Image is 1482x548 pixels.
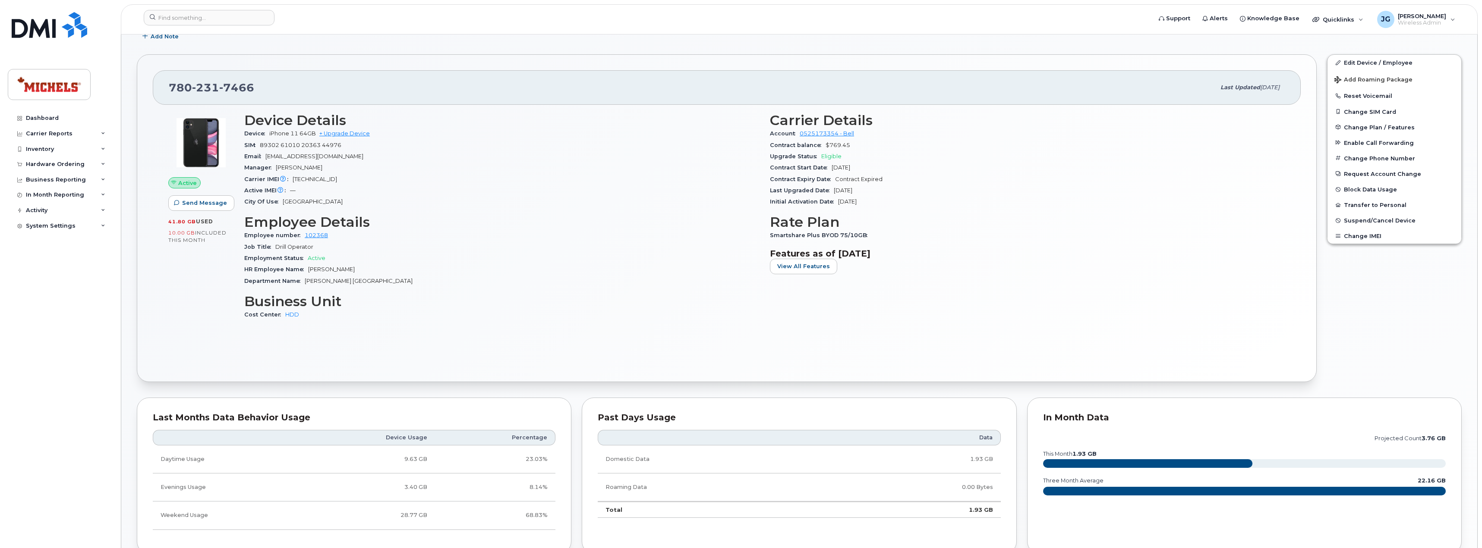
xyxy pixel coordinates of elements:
[305,232,328,238] a: 102368
[290,187,296,194] span: —
[834,187,852,194] span: [DATE]
[598,413,1000,422] div: Past Days Usage
[832,164,850,171] span: [DATE]
[175,117,227,169] img: iPhone_11.jpg
[777,262,830,270] span: View All Features
[1371,11,1461,28] div: Justin Gundran
[244,266,308,272] span: HR Employee Name
[153,473,301,501] td: Evenings Usage
[244,198,283,205] span: City Of Use
[1327,70,1461,88] button: Add Roaming Package
[182,199,227,207] span: Send Message
[1166,14,1190,23] span: Support
[137,28,186,44] button: Add Note
[1334,76,1413,85] span: Add Roaming Package
[301,430,435,445] th: Device Usage
[305,278,413,284] span: [PERSON_NAME] [GEOGRAPHIC_DATA]
[1327,228,1461,244] button: Change IMEI
[308,266,355,272] span: [PERSON_NAME]
[1327,104,1461,119] button: Change SIM Card
[1398,19,1446,26] span: Wireless Admin
[1375,435,1446,442] text: projected count
[770,153,821,160] span: Upgrade Status
[435,445,556,473] td: 23.03%
[244,176,293,182] span: Carrier IMEI
[244,244,275,250] span: Job Title
[244,294,760,309] h3: Business Unit
[244,311,285,318] span: Cost Center
[301,501,435,529] td: 28.77 GB
[824,473,1001,501] td: 0.00 Bytes
[1327,119,1461,135] button: Change Plan / Features
[1043,451,1097,457] text: this month
[1043,413,1446,422] div: In Month Data
[435,501,556,529] td: 68.83%
[1398,13,1446,19] span: [PERSON_NAME]
[244,255,308,261] span: Employment Status
[770,259,837,274] button: View All Features
[1220,84,1260,91] span: Last updated
[1422,435,1446,442] tspan: 3.76 GB
[1306,11,1369,28] div: Quicklinks
[319,130,370,137] a: + Upgrade Device
[1327,197,1461,213] button: Transfer to Personal
[301,445,435,473] td: 9.63 GB
[168,219,196,225] span: 41.80 GB
[153,473,555,501] tr: Weekdays from 6:00pm to 8:00am
[269,130,316,137] span: iPhone 11 64GB
[276,164,322,171] span: [PERSON_NAME]
[178,179,197,187] span: Active
[1327,150,1461,166] button: Change Phone Number
[1196,10,1234,27] a: Alerts
[1344,217,1416,224] span: Suspend/Cancel Device
[275,244,313,250] span: Drill Operator
[824,445,1001,473] td: 1.93 GB
[1247,14,1299,23] span: Knowledge Base
[260,142,341,148] span: 89302 61010 20363 44976
[770,130,800,137] span: Account
[153,501,555,529] tr: Friday from 6:00pm to Monday 8:00am
[168,229,227,244] span: included this month
[265,153,363,160] span: [EMAIL_ADDRESS][DOMAIN_NAME]
[838,198,857,205] span: [DATE]
[1153,10,1196,27] a: Support
[770,113,1285,128] h3: Carrier Details
[244,153,265,160] span: Email
[244,130,269,137] span: Device
[244,232,305,238] span: Employee number
[153,413,555,422] div: Last Months Data Behavior Usage
[196,218,213,225] span: used
[821,153,842,160] span: Eligible
[285,311,299,318] a: HDD
[151,32,179,41] span: Add Note
[168,230,195,236] span: 10.00 GB
[1043,477,1104,484] text: three month average
[1210,14,1228,23] span: Alerts
[192,81,219,94] span: 231
[244,142,260,148] span: SIM
[168,195,234,211] button: Send Message
[770,214,1285,230] h3: Rate Plan
[169,81,254,94] span: 780
[293,176,337,182] span: [TECHNICAL_ID]
[1327,182,1461,197] button: Block Data Usage
[824,430,1001,445] th: Data
[770,198,838,205] span: Initial Activation Date
[244,113,760,128] h3: Device Details
[598,445,824,473] td: Domestic Data
[283,198,343,205] span: [GEOGRAPHIC_DATA]
[1344,124,1415,130] span: Change Plan / Features
[770,232,872,238] span: Smartshare Plus BYOD 75/10GB
[800,130,854,137] a: 0525173354 - Bell
[770,142,826,148] span: Contract balance
[1234,10,1305,27] a: Knowledge Base
[1344,139,1414,146] span: Enable Call Forwarding
[1327,213,1461,228] button: Suspend/Cancel Device
[770,164,832,171] span: Contract Start Date
[826,142,850,148] span: $769.45
[1072,451,1097,457] tspan: 1.93 GB
[1323,16,1354,23] span: Quicklinks
[153,445,301,473] td: Daytime Usage
[153,501,301,529] td: Weekend Usage
[301,473,435,501] td: 3.40 GB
